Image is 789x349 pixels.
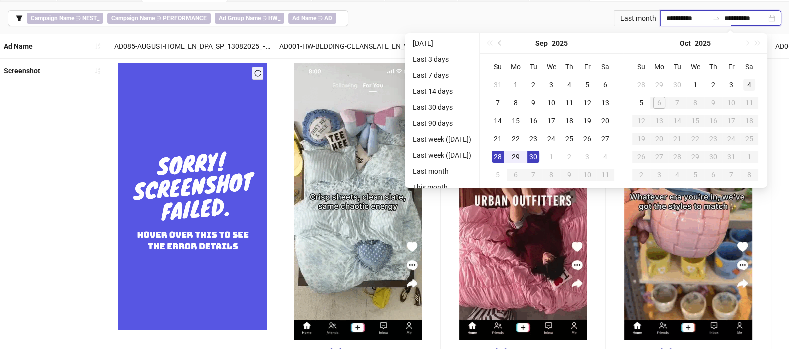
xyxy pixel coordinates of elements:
[635,115,647,127] div: 12
[632,112,650,130] td: 2025-10-12
[686,58,704,76] th: We
[507,76,525,94] td: 2025-09-01
[596,58,614,76] th: Sa
[510,151,522,163] div: 29
[409,133,475,145] li: Last week ([DATE])
[632,58,650,76] th: Su
[107,13,211,24] span: ∋
[4,67,40,75] b: Screenshot
[596,148,614,166] td: 2025-10-04
[563,151,575,163] div: 2
[689,151,701,163] div: 29
[111,15,155,22] b: Campaign Name
[294,63,422,340] img: Screenshot 1837174494708850
[409,37,475,49] li: [DATE]
[743,169,755,181] div: 8
[707,97,719,109] div: 9
[650,58,668,76] th: Mo
[525,166,542,184] td: 2025-10-07
[542,130,560,148] td: 2025-09-24
[668,112,686,130] td: 2025-10-14
[409,181,475,193] li: This month
[94,43,101,50] span: sort-ascending
[740,148,758,166] td: 2025-11-01
[545,151,557,163] div: 1
[31,15,74,22] b: Campaign Name
[324,15,332,22] b: AD
[507,130,525,148] td: 2025-09-22
[743,79,755,91] div: 4
[560,112,578,130] td: 2025-09-18
[743,151,755,163] div: 1
[704,130,722,148] td: 2025-10-23
[596,166,614,184] td: 2025-10-11
[507,166,525,184] td: 2025-10-06
[409,53,475,65] li: Last 3 days
[215,13,284,24] span: ∋
[632,94,650,112] td: 2025-10-05
[163,15,207,22] b: PERFORMANCE
[689,79,701,91] div: 1
[527,151,539,163] div: 30
[740,130,758,148] td: 2025-10-25
[624,63,752,340] img: Screenshot 1840356761617442
[671,133,683,145] div: 21
[510,115,522,127] div: 15
[94,67,101,74] span: sort-ascending
[689,97,701,109] div: 8
[581,79,593,91] div: 5
[578,166,596,184] td: 2025-10-10
[578,130,596,148] td: 2025-09-26
[599,151,611,163] div: 4
[510,169,522,181] div: 6
[707,79,719,91] div: 2
[489,148,507,166] td: 2025-09-28
[596,130,614,148] td: 2025-09-27
[507,112,525,130] td: 2025-09-15
[563,115,575,127] div: 18
[581,169,593,181] div: 10
[527,115,539,127] div: 16
[525,112,542,130] td: 2025-09-16
[689,115,701,127] div: 15
[4,42,33,50] b: Ad Name
[653,169,665,181] div: 3
[560,166,578,184] td: 2025-10-09
[545,79,557,91] div: 3
[495,33,506,53] button: Previous month (PageUp)
[725,169,737,181] div: 7
[722,76,740,94] td: 2025-10-03
[492,151,504,163] div: 28
[82,15,99,22] b: NEST_
[653,79,665,91] div: 29
[740,76,758,94] td: 2025-10-04
[409,101,475,113] li: Last 30 days
[599,169,611,181] div: 11
[707,133,719,145] div: 23
[722,130,740,148] td: 2025-10-24
[578,94,596,112] td: 2025-09-12
[581,151,593,163] div: 3
[725,151,737,163] div: 31
[680,33,691,53] button: Choose a month
[492,97,504,109] div: 7
[650,130,668,148] td: 2025-10-20
[599,97,611,109] div: 13
[704,58,722,76] th: Th
[704,148,722,166] td: 2025-10-30
[552,33,568,53] button: Choose a year
[542,112,560,130] td: 2025-09-17
[542,166,560,184] td: 2025-10-08
[635,79,647,91] div: 28
[650,148,668,166] td: 2025-10-27
[110,34,275,58] div: AD085-AUGUST-HOME_EN_DPA_SP_13082025_F_CC_SC3_None_HW
[599,115,611,127] div: 20
[743,97,755,109] div: 11
[704,76,722,94] td: 2025-10-02
[704,94,722,112] td: 2025-10-09
[525,148,542,166] td: 2025-09-30
[722,112,740,130] td: 2025-10-17
[542,58,560,76] th: We
[668,166,686,184] td: 2025-11-04
[510,79,522,91] div: 1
